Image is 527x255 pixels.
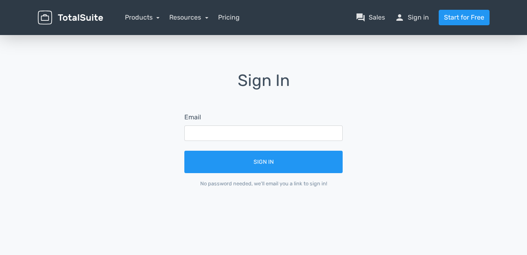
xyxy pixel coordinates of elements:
a: personSign in [395,13,429,22]
span: question_answer [356,13,365,22]
label: Email [184,112,201,122]
a: Start for Free [439,10,490,25]
button: Sign In [184,151,343,173]
span: person [395,13,405,22]
a: Resources [169,13,208,21]
a: question_answerSales [356,13,385,22]
div: No password needed, we'll email you a link to sign in! [184,180,343,187]
h1: Sign In [173,72,354,101]
a: Pricing [218,13,240,22]
a: Products [125,13,160,21]
img: TotalSuite for WordPress [38,11,103,25]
